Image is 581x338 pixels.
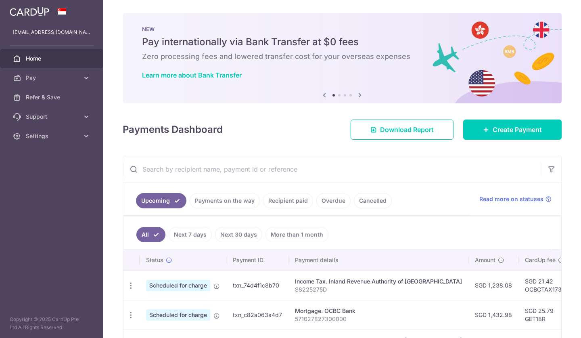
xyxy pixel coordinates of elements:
span: Pay [26,74,79,82]
span: Amount [475,256,495,264]
a: Read more on statuses [479,195,552,203]
td: txn_74d4f1c8b70 [226,271,288,300]
a: Cancelled [354,193,392,208]
th: Payment ID [226,250,288,271]
a: Download Report [351,120,454,140]
td: SGD 21.42 OCBCTAX173 [518,271,571,300]
h4: Payments Dashboard [123,122,223,137]
span: Create Payment [493,125,542,134]
h6: Zero processing fees and lowered transfer cost for your overseas expenses [142,52,542,61]
img: CardUp [10,6,49,16]
span: Scheduled for charge [146,280,210,291]
span: Refer & Save [26,93,79,101]
img: Bank transfer banner [123,13,562,103]
p: [EMAIL_ADDRESS][DOMAIN_NAME] [13,28,90,36]
span: Status [146,256,163,264]
a: Recipient paid [263,193,313,208]
span: CardUp fee [525,256,556,264]
a: Upcoming [136,193,186,208]
td: SGD 25.79 GET18R [518,300,571,330]
input: Search by recipient name, payment id or reference [123,156,542,182]
td: txn_c82a063a4d7 [226,300,288,330]
a: Next 7 days [169,227,212,242]
p: 571027827300000 [295,315,462,323]
a: Create Payment [463,120,562,140]
div: Income Tax. Inland Revenue Authority of [GEOGRAPHIC_DATA] [295,277,462,286]
span: Scheduled for charge [146,309,210,321]
td: SGD 1,238.08 [468,271,518,300]
span: Home [26,55,79,63]
a: Learn more about Bank Transfer [142,71,242,79]
td: SGD 1,432.98 [468,300,518,330]
span: Support [26,113,79,121]
div: Mortgage. OCBC Bank [295,307,462,315]
th: Payment details [288,250,468,271]
span: Read more on statuses [479,195,543,203]
span: Settings [26,132,79,140]
span: Download Report [380,125,434,134]
p: NEW [142,26,542,32]
p: S8225275D [295,286,462,294]
a: Payments on the way [190,193,260,208]
a: All [136,227,165,242]
a: More than 1 month [265,227,328,242]
a: Next 30 days [215,227,262,242]
h5: Pay internationally via Bank Transfer at $0 fees [142,36,542,48]
a: Overdue [316,193,351,208]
